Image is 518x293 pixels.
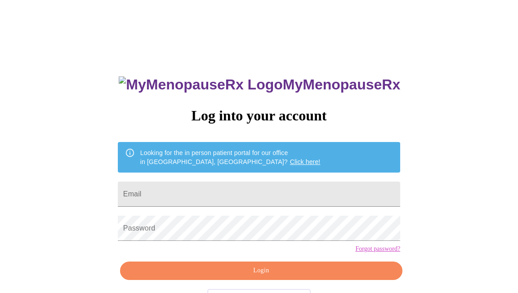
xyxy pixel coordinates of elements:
a: Click here! [290,158,321,165]
h3: MyMenopauseRx [119,76,400,93]
span: Login [130,265,392,276]
button: Login [120,262,402,280]
h3: Log into your account [118,107,400,124]
a: Forgot password? [355,245,400,253]
div: Looking for the in person patient portal for our office in [GEOGRAPHIC_DATA], [GEOGRAPHIC_DATA]? [140,145,321,170]
img: MyMenopauseRx Logo [119,76,282,93]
